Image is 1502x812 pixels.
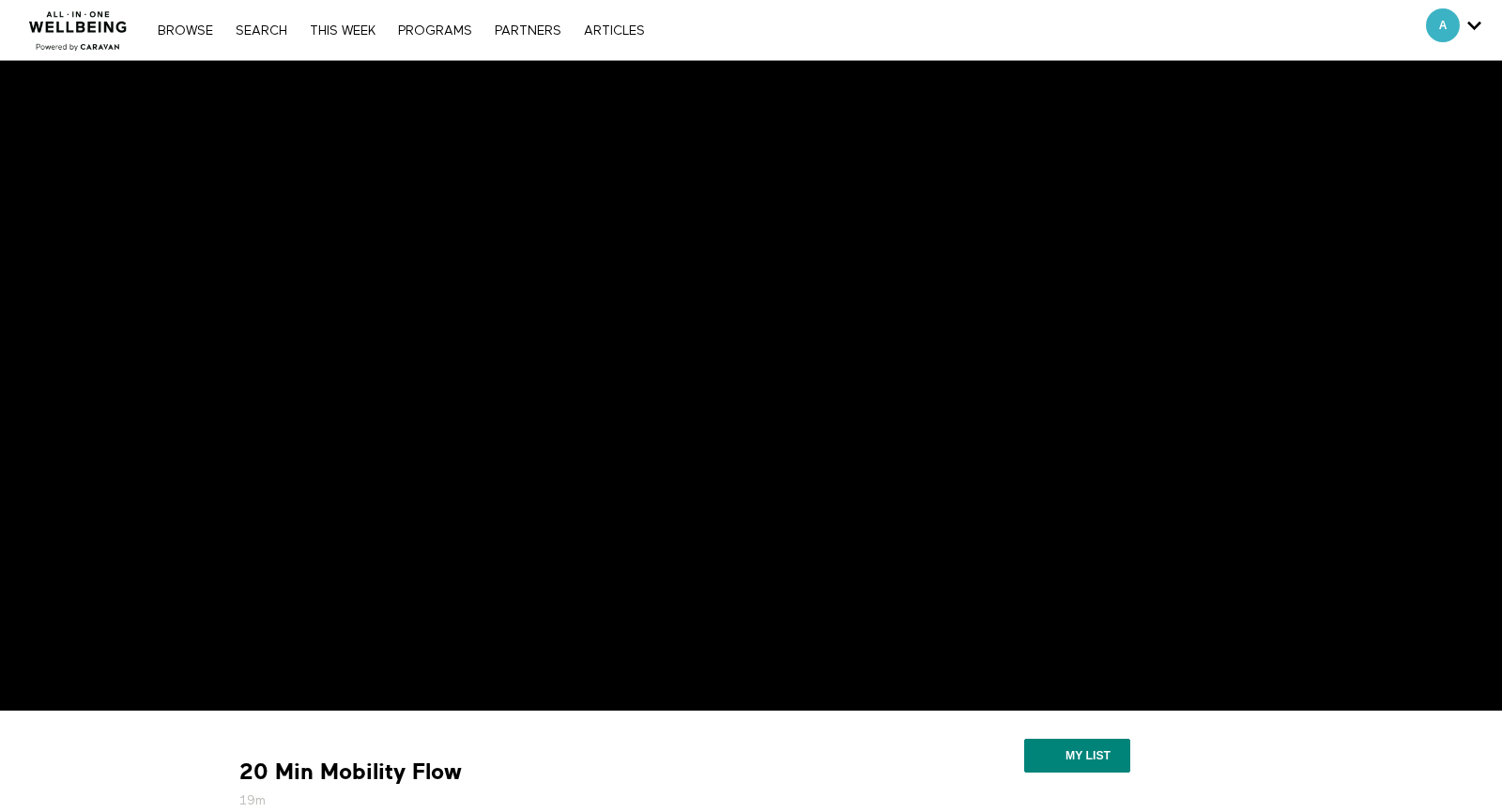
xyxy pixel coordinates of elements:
a: PROGRAMS [389,24,482,38]
a: Search [226,24,297,38]
a: THIS WEEK [300,24,385,38]
a: Browse [148,24,222,38]
a: PARTNERS [485,24,571,38]
button: My list [1024,739,1130,773]
strong: 20 Min Mobility Flow [239,758,462,787]
nav: Primary [148,21,653,39]
a: ARTICLES [575,24,654,38]
h5: 19m [239,791,868,810]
